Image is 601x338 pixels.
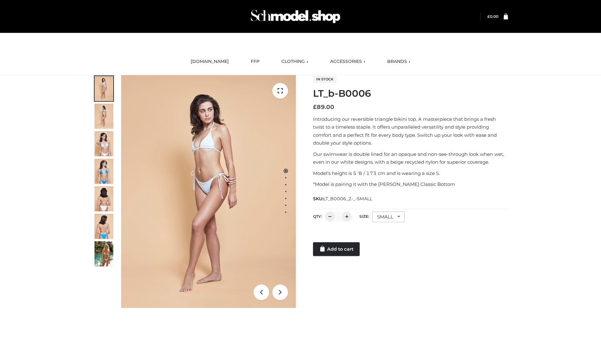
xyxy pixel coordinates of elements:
[95,241,113,266] img: Arieltop_CloudNine_AzureSky2.jpg
[326,55,370,69] a: ACCESSORIES
[487,14,498,19] bdi: 0.00
[323,196,372,202] span: LT_B0006_2-_-SMALL
[313,150,508,166] p: Our swimwear is double lined for an opaque and non-see-through look when wet, even in our white d...
[372,212,405,222] div: SMALL
[121,75,296,308] img: ArielClassicBikiniTop_CloudNine_AzureSky_OW114ECO_1
[487,14,490,19] span: £
[277,55,313,69] a: CLOTHING
[383,55,415,69] a: BRANDS
[313,169,508,177] p: Model’s height is 5 ‘8 / 173 cm and is wearing a size S.
[249,4,342,29] img: Schmodel Admin 964
[313,115,508,147] p: Introducing our reversible triangle bikini top. A masterpiece that brings a fresh twist to a time...
[95,186,113,211] img: ArielClassicBikiniTop_CloudNine_AzureSky_OW114ECO_7-scaled.jpg
[246,55,264,69] a: FFP
[95,214,113,239] img: ArielClassicBikiniTop_CloudNine_AzureSky_OW114ECO_8-scaled.jpg
[313,195,373,202] span: SKU:
[186,55,234,69] a: [DOMAIN_NAME]
[313,104,334,110] bdi: 89.00
[95,131,113,156] img: ArielClassicBikiniTop_CloudNine_AzureSky_OW114ECO_3-scaled.jpg
[313,75,336,83] span: In stock
[313,180,508,188] p: *Model is pairing it with the [PERSON_NAME] Classic Bottom
[95,159,113,184] img: ArielClassicBikiniTop_CloudNine_AzureSky_OW114ECO_4-scaled.jpg
[95,76,113,101] img: ArielClassicBikiniTop_CloudNine_AzureSky_OW114ECO_1-scaled.jpg
[313,88,508,99] h1: LT_b-B0006
[313,104,317,110] span: £
[313,242,360,256] a: Add to cart
[95,104,113,129] img: ArielClassicBikiniTop_CloudNine_AzureSky_OW114ECO_2-scaled.jpg
[313,214,322,219] label: QTY:
[487,14,498,19] a: £0.00
[359,214,369,219] label: Size:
